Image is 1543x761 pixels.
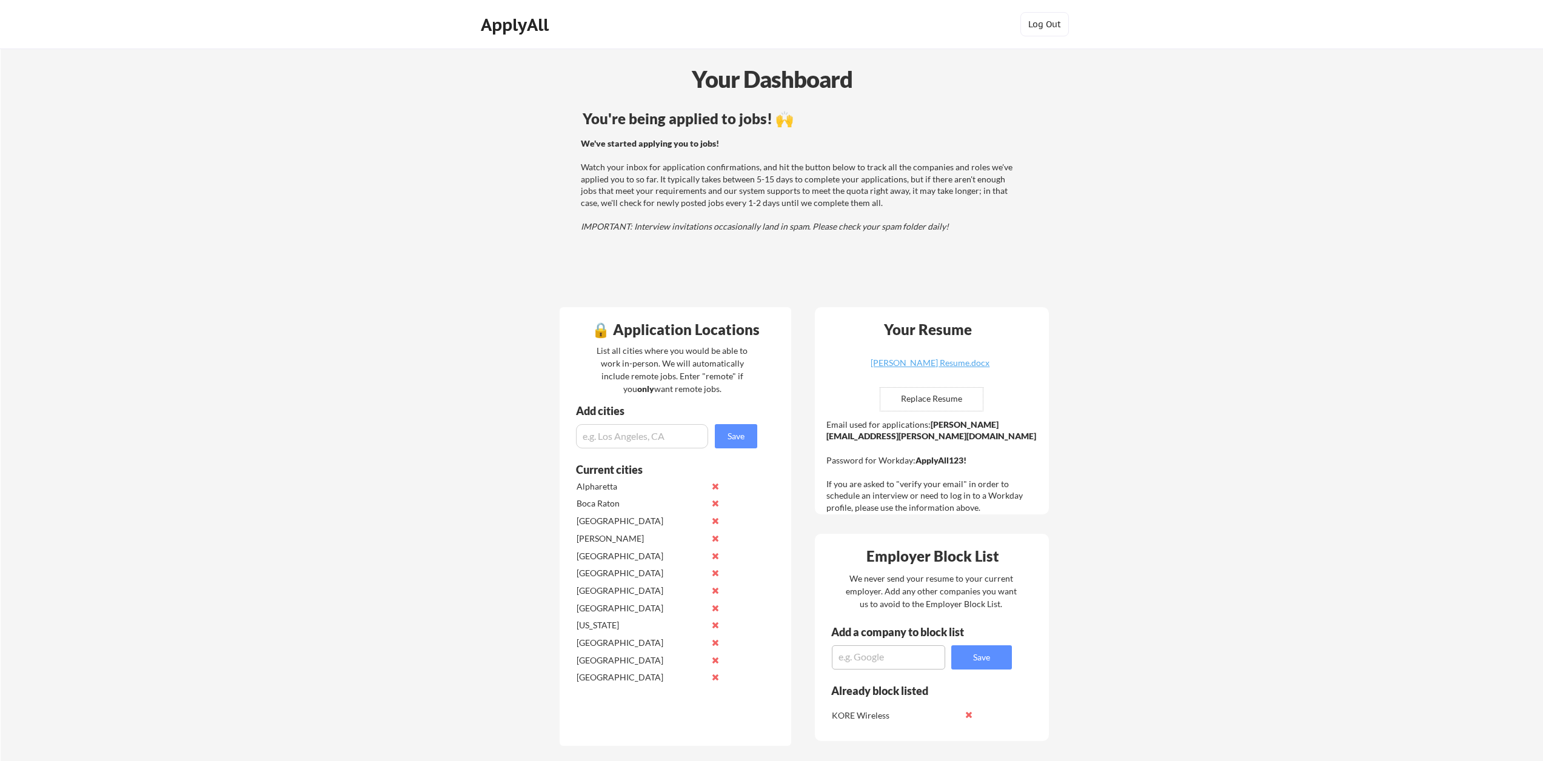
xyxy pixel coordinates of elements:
button: Log Out [1020,12,1069,36]
strong: only [637,384,654,394]
div: 🔒 Application Locations [563,322,788,337]
div: Alpharetta [577,480,705,493]
div: Add cities [576,405,760,416]
strong: We've started applying you to jobs! [581,138,719,148]
div: Boca Raton [577,497,705,510]
div: Current cities [576,464,744,475]
div: Add a company to block list [831,626,983,637]
div: [GEOGRAPHIC_DATA] [577,637,705,649]
button: Save [715,424,757,448]
div: [GEOGRAPHIC_DATA] [577,550,705,562]
div: [GEOGRAPHIC_DATA] [577,585,705,597]
div: [GEOGRAPHIC_DATA] [577,602,705,614]
strong: [PERSON_NAME][EMAIL_ADDRESS][PERSON_NAME][DOMAIN_NAME] [826,419,1036,442]
button: Save [951,645,1012,670]
div: Email used for applications: Password for Workday: If you are asked to "verify your email" in ord... [826,419,1040,514]
div: [PERSON_NAME] Resume.docx [858,359,1002,367]
div: Employer Block List [820,549,1045,563]
div: Your Dashboard [1,62,1543,96]
div: Already block listed [831,685,996,696]
div: You're being applied to jobs! 🙌 [583,111,1020,126]
input: e.g. Los Angeles, CA [576,424,708,448]
div: [PERSON_NAME] [577,533,705,545]
div: ApplyAll [481,15,552,35]
strong: ApplyAll123! [915,455,966,465]
div: We never send your resume to your current employer. Add any other companies you want us to avoid ... [845,572,1017,610]
div: Your Resume [868,322,988,337]
em: IMPORTANT: Interview invitations occasionally land in spam. Please check your spam folder daily! [581,221,949,231]
div: [US_STATE] [577,619,705,631]
div: Watch your inbox for application confirmations, and hit the button below to track all the compani... [581,138,1018,233]
div: [GEOGRAPHIC_DATA] [577,671,705,683]
div: List all cities where you would be able to work in-person. We will automatically include remote j... [589,344,755,395]
a: [PERSON_NAME] Resume.docx [858,359,1002,377]
div: [GEOGRAPHIC_DATA] [577,567,705,579]
div: KORE Wireless [832,709,960,722]
div: [GEOGRAPHIC_DATA] [577,654,705,666]
div: [GEOGRAPHIC_DATA] [577,515,705,527]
